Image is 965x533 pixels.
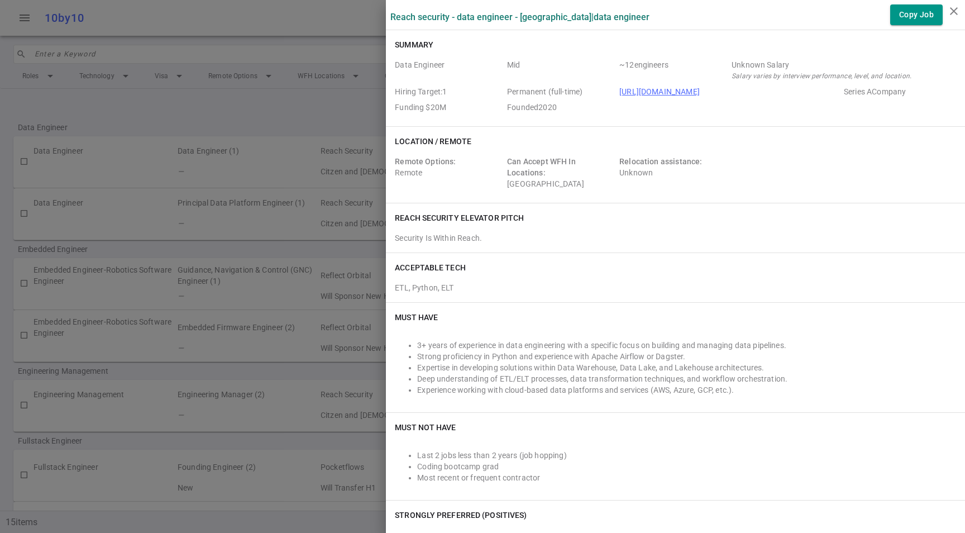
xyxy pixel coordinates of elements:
[417,472,956,483] li: Most recent or frequent contractor
[395,278,956,293] div: ETL, Python, ELT
[395,510,527,521] h6: Strongly Preferred (Positives)
[619,157,702,166] span: Relocation assistance:
[395,39,433,50] h6: Summary
[395,136,471,147] h6: Location / Remote
[947,4,961,18] i: close
[417,340,956,351] li: 3+ years of experience in data engineering with a specific focus on building and managing data pi...
[619,156,727,189] div: Unknown
[395,312,438,323] h6: Must Have
[507,59,615,82] span: Level
[890,4,943,25] button: Copy Job
[417,351,956,362] li: Strong proficiency in Python and experience with Apache Airflow or Dagster.
[417,373,956,384] li: Deep understanding of ETL/ELT processes, data transformation techniques, and workflow orchestration.
[395,156,503,189] div: Remote
[844,86,952,97] span: Employer Stage e.g. Series A
[507,157,576,177] span: Can Accept WFH In Locations:
[395,86,503,97] span: Hiring Target
[732,72,911,80] i: Salary varies by interview performance, level, and location.
[390,12,649,22] label: Reach Security - Data Engineer - [GEOGRAPHIC_DATA] | Data Engineer
[395,262,466,273] h6: ACCEPTABLE TECH
[417,384,956,396] li: Experience working with cloud-based data platforms and services (AWS, Azure, GCP, etc.).
[417,461,956,472] li: Coding bootcamp grad
[395,232,956,244] div: Security Is Within Reach.
[619,87,700,96] a: [URL][DOMAIN_NAME]
[395,212,524,223] h6: Reach Security elevator pitch
[417,450,956,461] li: Last 2 jobs less than 2 years (job hopping)
[417,362,956,373] li: Expertise in developing solutions within Data Warehouse, Data Lake, and Lakehouse architectures.
[619,59,727,82] span: Team Count
[395,157,456,166] span: Remote Options:
[619,86,839,97] span: Company URL
[507,86,615,97] span: Job Type
[395,422,456,433] h6: Must NOT Have
[507,102,615,113] span: Employer Founded
[732,59,952,70] div: Salary Range
[507,156,615,189] div: [GEOGRAPHIC_DATA]
[395,59,503,82] span: Roles
[395,102,503,113] span: Employer Founding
